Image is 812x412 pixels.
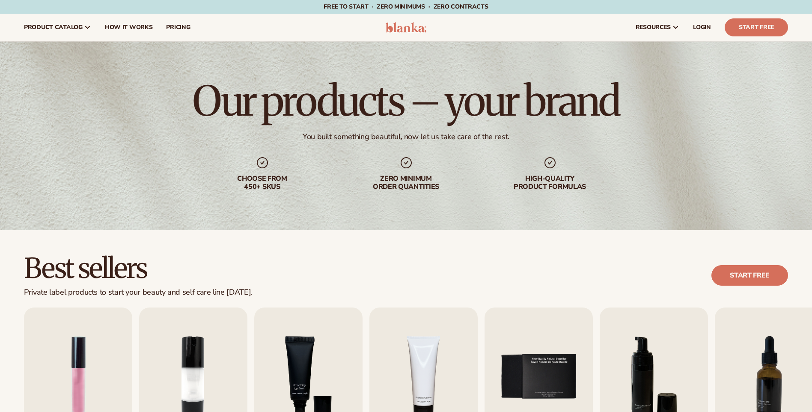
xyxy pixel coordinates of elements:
[105,24,153,31] span: How It Works
[24,24,83,31] span: product catalog
[98,14,160,41] a: How It Works
[159,14,197,41] a: pricing
[324,3,488,11] span: Free to start · ZERO minimums · ZERO contracts
[208,175,317,191] div: Choose from 450+ Skus
[711,265,788,286] a: Start free
[386,22,426,33] img: logo
[24,288,253,297] div: Private label products to start your beauty and self care line [DATE].
[686,14,718,41] a: LOGIN
[636,24,671,31] span: resources
[17,14,98,41] a: product catalog
[193,81,619,122] h1: Our products – your brand
[166,24,190,31] span: pricing
[629,14,686,41] a: resources
[351,175,461,191] div: Zero minimum order quantities
[24,254,253,283] h2: Best sellers
[495,175,605,191] div: High-quality product formulas
[303,132,509,142] div: You built something beautiful, now let us take care of the rest.
[693,24,711,31] span: LOGIN
[725,18,788,36] a: Start Free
